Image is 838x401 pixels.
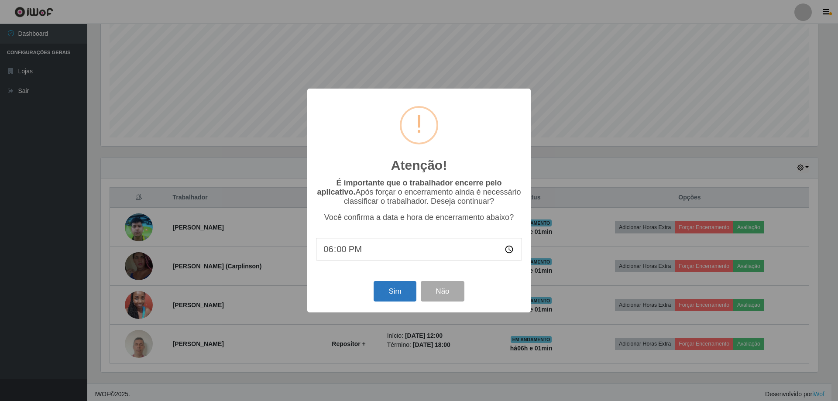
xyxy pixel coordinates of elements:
button: Não [421,281,464,302]
p: Após forçar o encerramento ainda é necessário classificar o trabalhador. Deseja continuar? [316,178,522,206]
p: Você confirma a data e hora de encerramento abaixo? [316,213,522,222]
button: Sim [374,281,416,302]
b: É importante que o trabalhador encerre pelo aplicativo. [317,178,501,196]
h2: Atenção! [391,158,447,173]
